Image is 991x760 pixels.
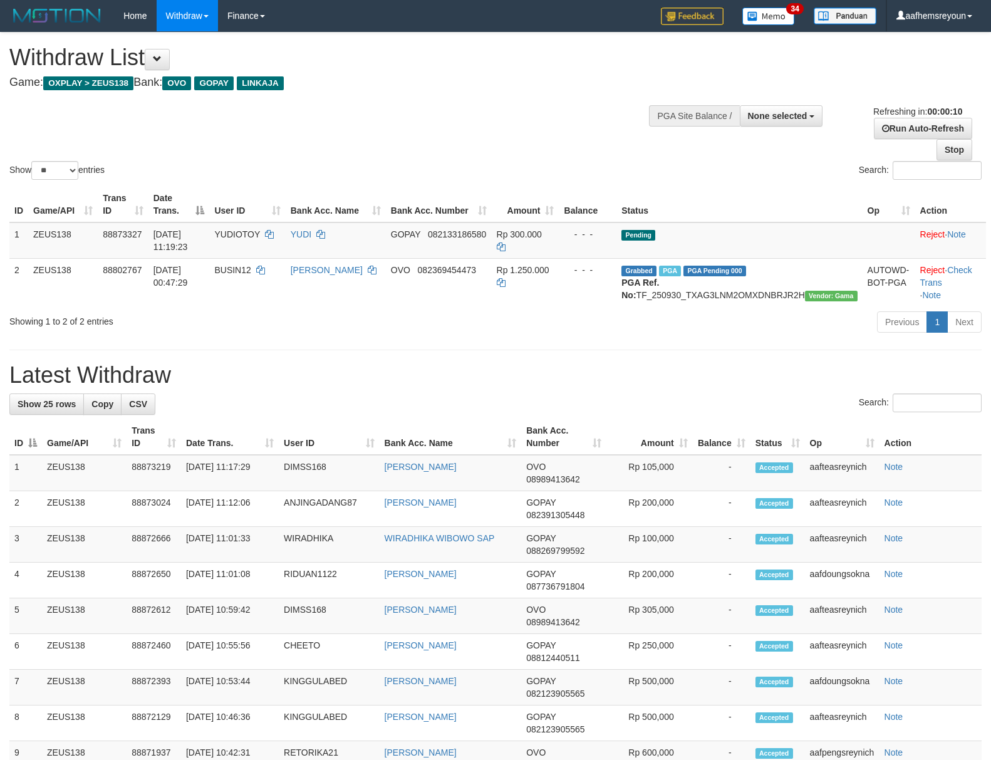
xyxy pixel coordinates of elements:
[885,747,903,757] a: Note
[28,258,98,306] td: ZEUS138
[103,229,142,239] span: 88873327
[526,689,584,699] span: Copy 082123905565 to clipboard
[693,455,750,491] td: -
[127,563,181,598] td: 88872650
[391,229,420,239] span: GOPAY
[42,705,127,741] td: ZEUS138
[181,670,279,705] td: [DATE] 10:53:44
[127,419,181,455] th: Trans ID: activate to sort column ascending
[693,670,750,705] td: -
[521,419,606,455] th: Bank Acc. Number: activate to sort column ascending
[181,527,279,563] td: [DATE] 11:01:33
[9,363,982,388] h1: Latest Withdraw
[616,258,862,306] td: TF_250930_TXAG3LNM2OMXDNBRJR2H
[497,265,549,275] span: Rp 1.250.000
[526,640,556,650] span: GOPAY
[805,491,879,527] td: aafteasreynich
[606,419,692,455] th: Amount: activate to sort column ascending
[9,187,28,222] th: ID
[391,265,410,275] span: OVO
[683,266,746,276] span: PGA Pending
[526,712,556,722] span: GOPAY
[181,455,279,491] td: [DATE] 11:17:29
[920,229,945,239] a: Reject
[748,111,807,121] span: None selected
[606,670,692,705] td: Rp 500,000
[859,161,982,180] label: Search:
[9,45,648,70] h1: Withdraw List
[805,670,879,705] td: aafdoungsokna
[693,598,750,634] td: -
[237,76,284,90] span: LINKAJA
[162,76,191,90] span: OVO
[181,634,279,670] td: [DATE] 10:55:56
[181,491,279,527] td: [DATE] 11:12:06
[526,546,584,556] span: Copy 088269799592 to clipboard
[18,399,76,409] span: Show 25 rows
[693,563,750,598] td: -
[9,455,42,491] td: 1
[181,598,279,634] td: [DATE] 10:59:42
[606,491,692,527] td: Rp 200,000
[526,474,580,484] span: Copy 08989413642 to clipboard
[937,139,972,160] a: Stop
[606,455,692,491] td: Rp 105,000
[885,605,903,615] a: Note
[127,455,181,491] td: 88873219
[385,747,457,757] a: [PERSON_NAME]
[873,107,962,117] span: Refreshing in:
[947,311,982,333] a: Next
[42,670,127,705] td: ZEUS138
[279,419,380,455] th: User ID: activate to sort column ascending
[693,491,750,527] td: -
[9,258,28,306] td: 2
[279,563,380,598] td: RIDUAN1122
[526,533,556,543] span: GOPAY
[9,310,403,328] div: Showing 1 to 2 of 2 entries
[877,311,927,333] a: Previous
[526,497,556,508] span: GOPAY
[9,598,42,634] td: 5
[922,290,941,300] a: Note
[885,676,903,686] a: Note
[755,748,793,759] span: Accepted
[279,634,380,670] td: CHEETO
[42,598,127,634] td: ZEUS138
[621,266,656,276] span: Grabbed
[885,462,903,472] a: Note
[9,76,648,89] h4: Game: Bank:
[805,419,879,455] th: Op: activate to sort column ascending
[805,598,879,634] td: aafteasreynich
[755,677,793,687] span: Accepted
[209,187,285,222] th: User ID: activate to sort column ascending
[805,291,858,301] span: Vendor URL: https://trx31.1velocity.biz
[915,258,986,306] td: · ·
[279,455,380,491] td: DIMSS168
[279,670,380,705] td: KINGGULABED
[893,393,982,412] input: Search:
[863,187,915,222] th: Op: activate to sort column ascending
[926,311,948,333] a: 1
[863,258,915,306] td: AUTOWD-BOT-PGA
[42,419,127,455] th: Game/API: activate to sort column ascending
[885,712,903,722] a: Note
[9,705,42,741] td: 8
[693,705,750,741] td: -
[9,222,28,259] td: 1
[920,265,972,288] a: Check Trans
[279,598,380,634] td: DIMSS168
[786,3,803,14] span: 34
[755,534,793,544] span: Accepted
[693,527,750,563] td: -
[127,670,181,705] td: 88872393
[755,641,793,652] span: Accepted
[28,222,98,259] td: ZEUS138
[606,634,692,670] td: Rp 250,000
[497,229,542,239] span: Rp 300.000
[805,455,879,491] td: aafteasreynich
[805,563,879,598] td: aafdoungsokna
[526,605,546,615] span: OVO
[947,229,966,239] a: Note
[755,570,793,580] span: Accepted
[153,229,188,252] span: [DATE] 11:19:23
